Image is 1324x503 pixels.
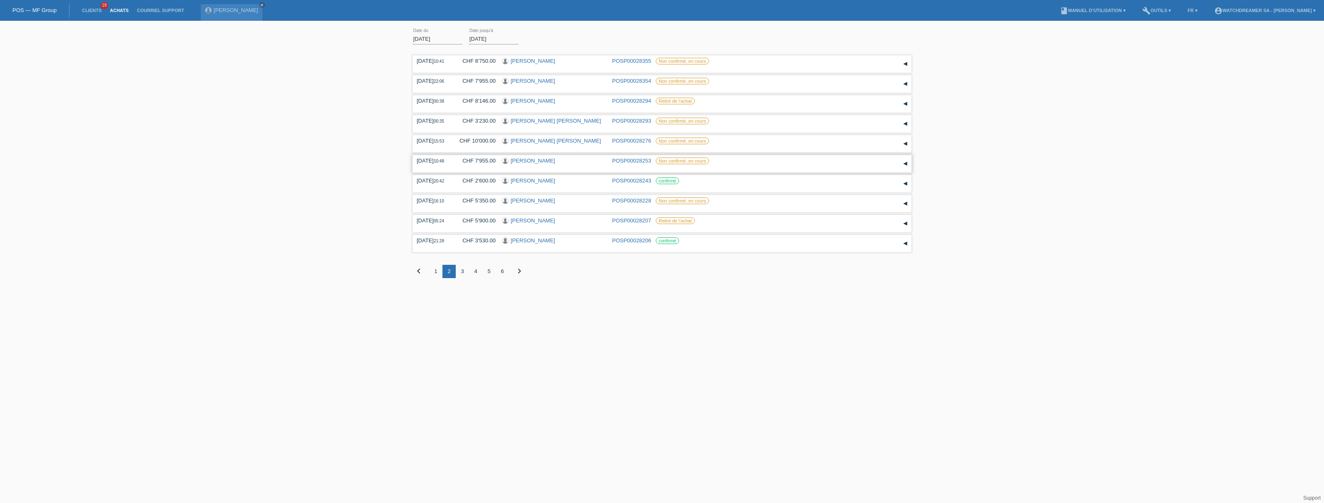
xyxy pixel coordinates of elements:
[656,158,709,164] label: Non confirmé, en cours
[899,98,911,110] div: étendre/coller
[899,58,911,70] div: étendre/coller
[12,7,57,13] a: POS — MF Group
[899,78,911,90] div: étendre/coller
[456,237,496,244] div: CHF 3'530.00
[656,237,679,244] label: confirmé
[414,266,424,276] i: chevron_left
[511,217,555,224] a: [PERSON_NAME]
[434,219,444,223] span: 05:24
[656,118,709,124] label: Non confirmé, en cours
[482,265,496,278] div: 5
[456,118,496,124] div: CHF 3'230.00
[612,118,651,124] a: POSP00028293
[434,59,444,64] span: 10:41
[899,237,911,250] div: étendre/coller
[656,98,695,104] label: Retiré de l‘achat
[456,78,496,84] div: CHF 7'955.00
[656,197,709,204] label: Non confirmé, en cours
[106,8,133,13] a: Achats
[514,266,524,276] i: chevron_right
[456,58,496,64] div: CHF 8'750.00
[612,78,651,84] a: POSP00028354
[434,179,444,183] span: 20:42
[1138,8,1175,13] a: buildOutils ▾
[511,237,555,244] a: [PERSON_NAME]
[1183,8,1202,13] a: FR ▾
[434,99,444,104] span: 00:38
[612,197,651,204] a: POSP00028228
[417,138,450,144] div: [DATE]
[469,265,482,278] div: 4
[1303,495,1321,501] a: Support
[511,98,555,104] a: [PERSON_NAME]
[456,217,496,224] div: CHF 5'900.00
[612,178,651,184] a: POSP00028243
[656,138,709,144] label: Non confirmé, en cours
[434,159,444,163] span: 10:48
[434,199,444,203] span: 16:10
[612,217,651,224] a: POSP00028207
[511,78,555,84] a: [PERSON_NAME]
[1210,8,1320,13] a: account_circleWatchdreamer SA - [PERSON_NAME] ▾
[456,138,496,144] div: CHF 10'000.00
[899,178,911,190] div: étendre/coller
[417,118,450,124] div: [DATE]
[656,178,679,184] label: confirmé
[1060,7,1068,15] i: book
[429,265,442,278] div: 1
[417,178,450,184] div: [DATE]
[1142,7,1151,15] i: build
[612,138,651,144] a: POSP00028276
[456,98,496,104] div: CHF 8'146.00
[1214,7,1223,15] i: account_circle
[434,139,444,143] span: 15:53
[260,3,264,7] i: close
[214,7,258,13] a: [PERSON_NAME]
[456,265,469,278] div: 3
[899,217,911,230] div: étendre/coller
[417,58,450,64] div: [DATE]
[417,237,450,244] div: [DATE]
[511,118,601,124] a: [PERSON_NAME] [PERSON_NAME]
[612,237,651,244] a: POSP00028206
[612,158,651,164] a: POSP00028253
[511,158,555,164] a: [PERSON_NAME]
[417,217,450,224] div: [DATE]
[78,8,106,13] a: Clients
[656,58,709,64] label: Non confirmé, en cours
[656,78,709,84] label: Non confirmé, en cours
[442,265,456,278] div: 2
[456,178,496,184] div: CHF 2'600.00
[101,2,108,9] span: 19
[899,138,911,150] div: étendre/coller
[612,58,651,64] a: POSP00028355
[434,239,444,243] span: 21:28
[434,79,444,84] span: 22:06
[612,98,651,104] a: POSP00028294
[259,2,265,8] a: close
[417,98,450,104] div: [DATE]
[434,119,444,123] span: 00:35
[899,197,911,210] div: étendre/coller
[899,118,911,130] div: étendre/coller
[511,58,555,64] a: [PERSON_NAME]
[511,178,555,184] a: [PERSON_NAME]
[899,158,911,170] div: étendre/coller
[1056,8,1130,13] a: bookManuel d’utilisation ▾
[133,8,188,13] a: Courriel Support
[511,138,601,144] a: [PERSON_NAME] [PERSON_NAME]
[656,217,695,224] label: Retiré de l‘achat
[417,78,450,84] div: [DATE]
[417,197,450,204] div: [DATE]
[496,265,509,278] div: 6
[511,197,555,204] a: [PERSON_NAME]
[456,197,496,204] div: CHF 5'350.00
[417,158,450,164] div: [DATE]
[456,158,496,164] div: CHF 7'955.00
